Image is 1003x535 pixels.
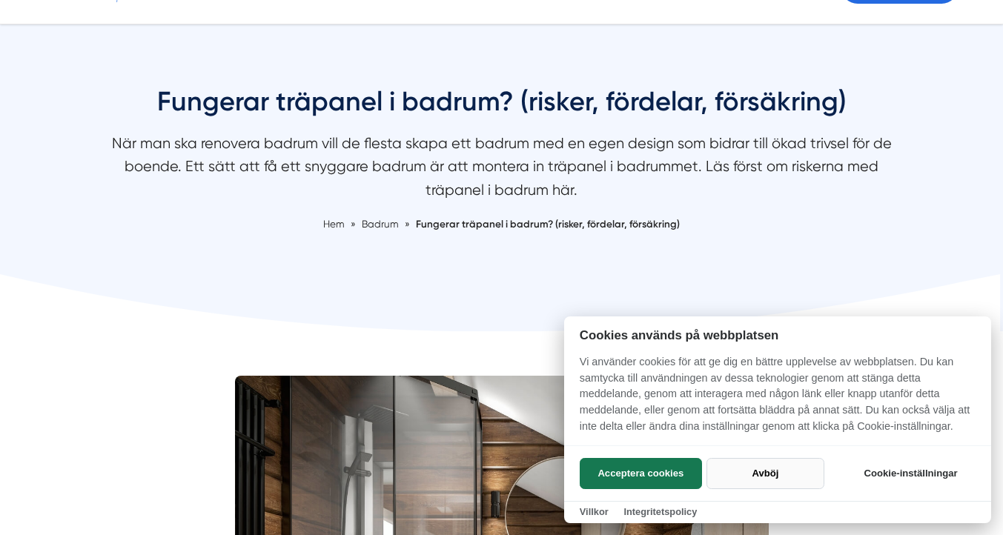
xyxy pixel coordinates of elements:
[706,458,824,489] button: Avböj
[623,506,697,517] a: Integritetspolicy
[846,458,976,489] button: Cookie-inställningar
[580,506,609,517] a: Villkor
[580,458,702,489] button: Acceptera cookies
[564,354,991,445] p: Vi använder cookies för att ge dig en bättre upplevelse av webbplatsen. Du kan samtycka till anvä...
[564,328,991,342] h2: Cookies används på webbplatsen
